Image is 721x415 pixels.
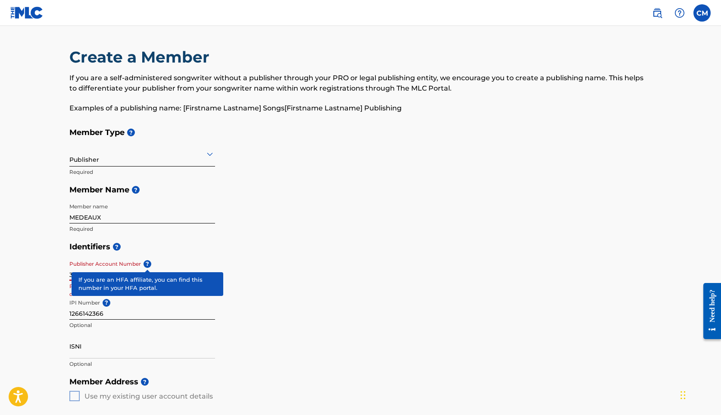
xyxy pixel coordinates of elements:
img: help [674,8,685,18]
p: If you are a self-administered songwriter without a publisher through your PRO or legal publishin... [69,73,652,94]
h5: Member Type [69,123,652,142]
p: Examples of a publishing name: [Firstname Lastname] Songs[Firstname Lastname] Publishing [69,103,652,113]
iframe: Chat Widget [678,374,721,415]
img: MLC Logo [10,6,44,19]
img: search [652,8,662,18]
span: ? [132,186,140,194]
a: Public Search [649,4,666,22]
div: Drag [680,382,686,408]
iframe: Resource Center [697,276,721,346]
span: ? [144,260,151,268]
p: Required [69,225,215,233]
h2: Create a Member [69,47,214,67]
div: Publisher [69,143,215,164]
p: Publisher Account Number must contain at most 6 characters [69,283,215,298]
h5: Member Name [69,181,652,199]
span: ? [127,129,135,136]
div: Help [671,4,688,22]
h5: Identifiers [69,238,652,256]
span: ? [103,299,110,307]
div: User Menu [693,4,711,22]
span: ? [141,378,149,386]
p: Required [69,168,215,176]
p: Optional [69,360,215,368]
h5: Member Address [69,373,652,391]
p: Optional [69,321,215,329]
span: ? [113,243,121,251]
